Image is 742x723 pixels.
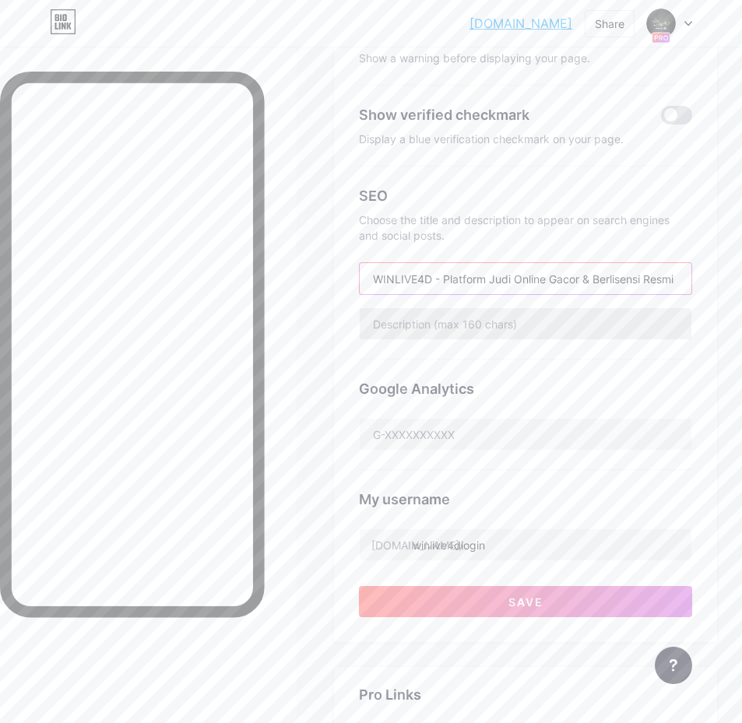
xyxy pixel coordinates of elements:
div: Display a blue verification checkmark on your page. [359,132,692,147]
a: [DOMAIN_NAME] [469,14,572,33]
div: Choose the title and description to appear on search engines and social posts. [359,212,692,244]
div: SEO [359,185,692,206]
div: My username [359,489,692,510]
div: Show a warning before displaying your page. [359,51,692,66]
div: Google Analytics [359,378,692,399]
div: [DOMAIN_NAME]/ [371,537,463,553]
input: username [360,529,691,560]
div: Share [595,16,624,32]
img: mare bello fiore [646,9,676,38]
input: Title [360,263,691,294]
input: Description (max 160 chars) [360,308,691,339]
span: Save [508,595,543,609]
button: Save [359,586,692,617]
div: Pro Links [359,686,421,704]
div: Show verified checkmark [359,104,529,125]
input: G-XXXXXXXXXX [360,419,691,450]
